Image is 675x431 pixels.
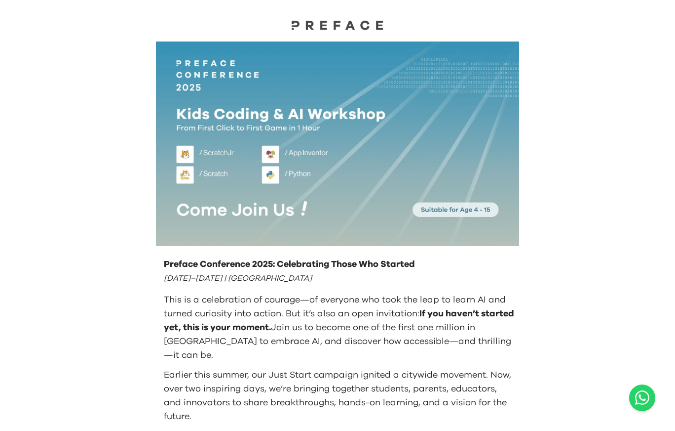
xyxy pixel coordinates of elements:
p: Earlier this summer, our Just Start campaign ignited a citywide movement. Now, over two inspiring... [164,368,515,424]
a: Chat with us on WhatsApp [629,385,655,411]
img: Preface Logo [288,20,387,30]
a: Preface Logo [288,20,387,34]
img: Kids learning to code [156,42,519,246]
p: This is a celebration of courage—of everyone who took the leap to learn AI and turned curiosity i... [164,293,515,362]
span: If you haven’t started yet, this is your moment. [164,309,514,332]
p: Preface Conference 2025: Celebrating Those Who Started [164,258,515,271]
button: Open WhatsApp chat [629,385,655,411]
p: [DATE]–[DATE] | [GEOGRAPHIC_DATA] [164,271,515,285]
